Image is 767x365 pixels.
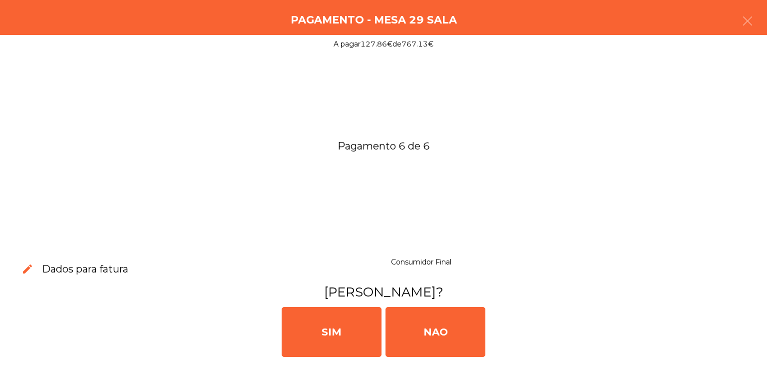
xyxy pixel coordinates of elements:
span: de [392,39,401,48]
div: SIM [282,307,382,357]
h3: Dados para fatura [42,262,128,276]
span: Consumidor Final [391,257,451,266]
span: edit [21,263,33,275]
button: edit [13,255,42,283]
span: Pagamento 6 de 6 [12,136,755,155]
div: NAO [385,307,485,357]
span: A pagar [334,39,361,48]
h3: [PERSON_NAME]? [11,283,756,301]
span: 127.86€ [361,39,392,48]
span: 767.13€ [401,39,433,48]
